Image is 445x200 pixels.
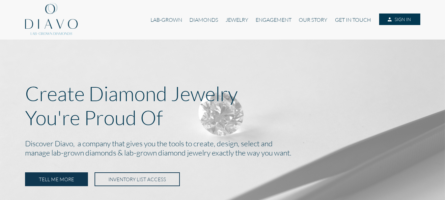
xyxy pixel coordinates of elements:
a: SIGN IN [379,14,420,25]
iframe: Drift Widget Chat Controller [412,167,437,192]
a: GET IN TOUCH [331,14,375,26]
a: TELL ME MORE [25,172,88,186]
a: JEWELRY [222,14,252,26]
a: DIAMONDS [186,14,222,26]
a: INVENTORY LIST ACCESS [95,172,180,186]
a: OUR STORY [295,14,331,26]
p: Create Diamond Jewelry You're Proud Of [25,81,420,129]
a: ENGAGEMENT [252,14,295,26]
h2: Discover Diavo, a company that gives you the tools to create, design, select and manage lab-grown... [25,137,420,160]
a: LAB-GROWN [147,14,186,26]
